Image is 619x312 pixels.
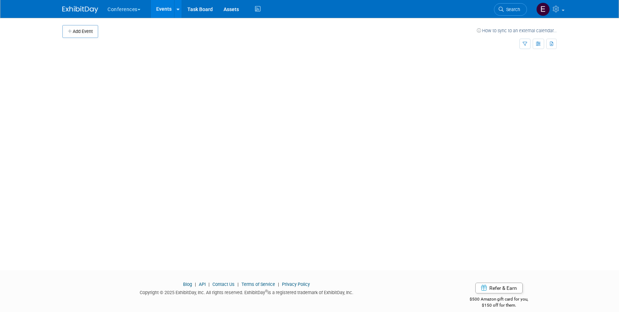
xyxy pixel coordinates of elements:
a: API [199,282,206,287]
span: | [236,282,240,287]
a: Privacy Policy [282,282,310,287]
a: Terms of Service [241,282,275,287]
a: How to sync to an external calendar... [477,28,557,33]
span: | [207,282,211,287]
div: $150 off for them. [441,302,557,308]
a: Refer & Earn [475,283,523,293]
a: Contact Us [212,282,235,287]
a: Blog [183,282,192,287]
span: Search [504,7,520,12]
span: | [276,282,281,287]
img: ExhibitDay [62,6,98,13]
div: Copyright © 2025 ExhibitDay, Inc. All rights reserved. ExhibitDay is a registered trademark of Ex... [62,288,431,296]
button: Add Event [62,25,98,38]
sup: ® [265,289,268,293]
a: Search [494,3,527,16]
span: | [193,282,198,287]
img: Erin Anderson [536,3,550,16]
div: $500 Amazon gift card for you, [441,292,557,308]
